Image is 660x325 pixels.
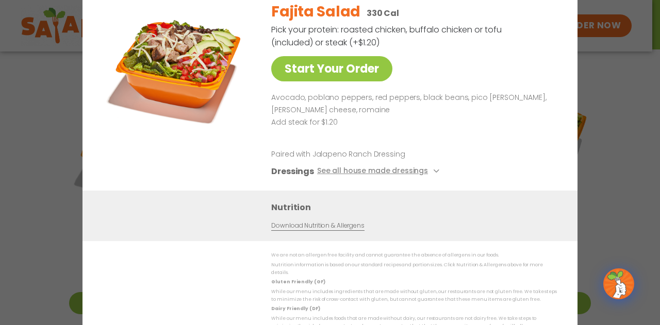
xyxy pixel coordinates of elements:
p: 330 Cal [367,7,399,20]
h2: Fajita Salad [271,1,360,23]
img: wpChatIcon [604,269,633,298]
p: While our menu includes ingredients that are made without gluten, our restaurants are not gluten ... [271,288,557,304]
strong: Dairy Friendly (DF) [271,305,320,312]
a: Start Your Order [271,56,392,81]
p: Avocado, poblano peppers, red peppers, black beans, pico [PERSON_NAME], [PERSON_NAME] cheese, rom... [271,92,553,116]
h3: Dressings [271,165,314,178]
p: Nutrition information is based on our standard recipes and portion sizes. Click Nutrition & Aller... [271,261,557,277]
p: Add steak for $1.20 [271,116,553,129]
p: Paired with Jalapeno Ranch Dressing [271,149,462,160]
strong: Gluten Friendly (GF) [271,279,325,285]
p: Pick your protein: roasted chicken, buffalo chicken or tofu (included) or steak (+$1.20) [271,23,503,49]
p: We are not an allergen free facility and cannot guarantee the absence of allergens in our foods. [271,251,557,259]
h3: Nutrition [271,201,562,214]
button: See all house made dressings [317,165,442,178]
a: Download Nutrition & Allergens [271,221,364,231]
